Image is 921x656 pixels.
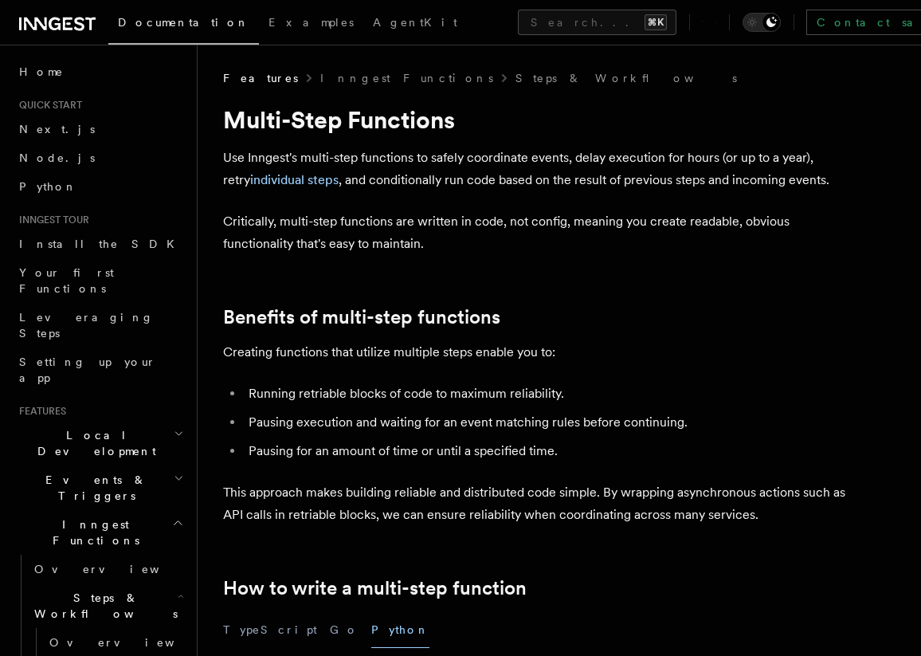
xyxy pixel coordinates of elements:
a: Leveraging Steps [13,303,187,348]
a: Benefits of multi-step functions [223,306,500,328]
span: Setting up your app [19,355,156,384]
button: Toggle dark mode [743,13,781,32]
span: Overview [34,563,198,575]
li: Pausing for an amount of time or until a specified time. [244,440,860,462]
span: Install the SDK [19,238,184,250]
span: Events & Triggers [13,472,174,504]
span: Documentation [118,16,249,29]
a: Examples [259,5,363,43]
span: Overview [49,636,214,649]
a: Steps & Workflows [515,70,737,86]
a: Node.js [13,143,187,172]
span: AgentKit [373,16,457,29]
button: Steps & Workflows [28,583,187,628]
span: Quick start [13,99,82,112]
p: This approach makes building reliable and distributed code simple. By wrapping asynchronous actio... [223,481,860,526]
span: Inngest tour [13,214,89,226]
span: Node.js [19,151,95,164]
a: Documentation [108,5,259,45]
span: Steps & Workflows [28,590,178,622]
span: Features [223,70,298,86]
a: Python [13,172,187,201]
a: individual steps [250,172,339,187]
span: Python [19,180,77,193]
p: Creating functions that utilize multiple steps enable you to: [223,341,860,363]
h1: Multi-Step Functions [223,105,860,134]
span: Leveraging Steps [19,311,154,340]
span: Local Development [13,427,174,459]
button: TypeScript [223,612,317,648]
p: Critically, multi-step functions are written in code, not config, meaning you create readable, ob... [223,210,860,255]
button: Go [330,612,359,648]
p: Use Inngest's multi-step functions to safely coordinate events, delay execution for hours (or up ... [223,147,860,191]
a: How to write a multi-step function [223,577,527,599]
a: Overview [28,555,187,583]
span: Your first Functions [19,266,114,295]
a: Home [13,57,187,86]
kbd: ⌘K [645,14,667,30]
span: Examples [268,16,354,29]
a: AgentKit [363,5,467,43]
a: Next.js [13,115,187,143]
a: Your first Functions [13,258,187,303]
span: Inngest Functions [13,517,172,548]
button: Python [371,612,429,648]
a: Setting up your app [13,348,187,392]
button: Events & Triggers [13,465,187,510]
span: Next.js [19,123,95,136]
span: Home [19,64,64,80]
a: Install the SDK [13,230,187,258]
li: Pausing execution and waiting for an event matching rules before continuing. [244,411,860,434]
button: Search...⌘K [518,10,676,35]
span: Features [13,405,66,418]
button: Inngest Functions [13,510,187,555]
button: Local Development [13,421,187,465]
a: Inngest Functions [320,70,493,86]
li: Running retriable blocks of code to maximum reliability. [244,383,860,405]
